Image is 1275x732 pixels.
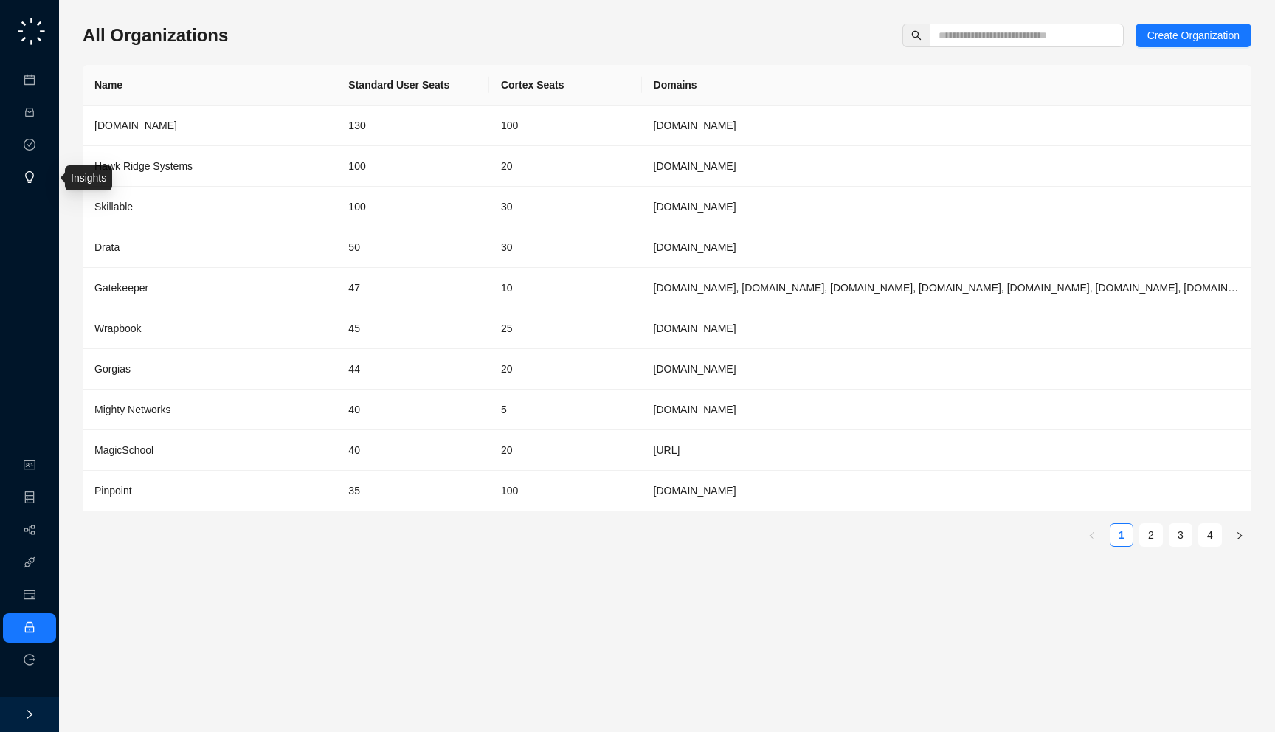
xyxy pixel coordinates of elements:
[489,471,642,511] td: 100
[336,390,489,430] td: 40
[642,65,1251,106] th: Domains
[489,146,642,187] td: 20
[642,227,1251,268] td: Drata.com
[1235,531,1244,540] span: right
[94,120,177,131] span: [DOMAIN_NAME]
[642,430,1251,471] td: magicschool.ai
[1140,524,1162,546] a: 2
[94,485,132,497] span: Pinpoint
[83,65,336,106] th: Name
[336,349,489,390] td: 44
[336,471,489,511] td: 35
[1169,524,1192,546] a: 3
[94,322,142,334] span: Wrapbook
[489,227,642,268] td: 30
[489,65,642,106] th: Cortex Seats
[642,187,1251,227] td: skillable.com
[489,268,642,308] td: 10
[336,227,489,268] td: 50
[489,187,642,227] td: 30
[642,349,1251,390] td: gorgias.com
[642,390,1251,430] td: mightynetworks.com
[336,65,489,106] th: Standard User Seats
[1199,524,1221,546] a: 4
[1139,523,1163,547] li: 2
[336,430,489,471] td: 40
[94,241,120,253] span: Drata
[1228,523,1251,547] li: Next Page
[83,24,228,47] h3: All Organizations
[489,308,642,349] td: 25
[94,444,153,456] span: MagicSchool
[489,349,642,390] td: 20
[1088,531,1096,540] span: left
[1169,523,1192,547] li: 3
[336,308,489,349] td: 45
[24,654,35,666] span: logout
[1198,523,1222,547] li: 4
[1080,523,1104,547] button: left
[1228,523,1251,547] button: right
[94,363,131,375] span: Gorgias
[642,268,1251,308] td: gatekeeperhq.com, gatekeeperhq.io, gatekeeper.io, gatekeepervclm.com, gatekeeperhq.co, trygatekee...
[1110,524,1133,546] a: 1
[642,471,1251,511] td: pinpointhq.com
[94,282,148,294] span: Gatekeeper
[336,106,489,146] td: 130
[1136,24,1251,47] button: Create Organization
[489,390,642,430] td: 5
[1080,523,1104,547] li: Previous Page
[94,404,170,415] span: Mighty Networks
[489,430,642,471] td: 20
[94,160,193,172] span: Hawk Ridge Systems
[15,15,48,48] img: logo-small-C4UdH2pc.png
[911,30,922,41] span: search
[489,106,642,146] td: 100
[336,146,489,187] td: 100
[336,268,489,308] td: 47
[24,709,35,719] span: right
[642,308,1251,349] td: wrapbook.com
[94,201,133,213] span: Skillable
[1147,27,1240,44] span: Create Organization
[336,187,489,227] td: 100
[642,106,1251,146] td: synthesia.io
[642,146,1251,187] td: hawkridgesys.com
[1110,523,1133,547] li: 1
